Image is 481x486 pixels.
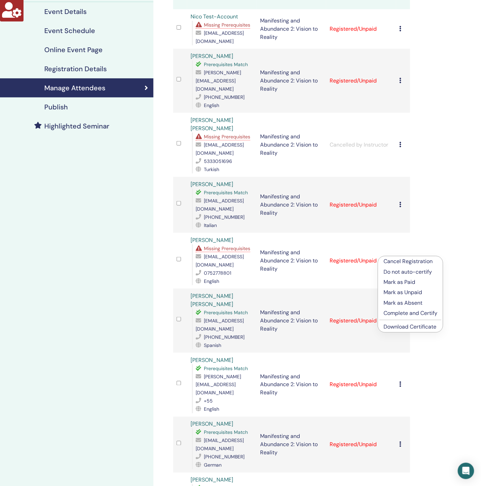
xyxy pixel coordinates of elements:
a: [PERSON_NAME] [PERSON_NAME] [191,292,233,308]
p: Complete and Certify [384,309,437,317]
span: [EMAIL_ADDRESS][DOMAIN_NAME] [196,142,244,156]
span: [EMAIL_ADDRESS][DOMAIN_NAME] [196,30,244,44]
span: 0752778801 [204,270,231,276]
td: Manifesting and Abundance 2: Vision to Reality [257,289,326,353]
span: [PHONE_NUMBER] [204,214,244,220]
span: Prerequisites Match [204,365,248,371]
span: +55 [204,398,213,404]
h4: Manage Attendees [44,84,105,92]
p: Cancel Registration [384,257,437,265]
span: [EMAIL_ADDRESS][DOMAIN_NAME] [196,254,244,268]
a: [PERSON_NAME] [191,476,233,484]
a: Nico Test-Account [191,13,238,20]
td: Manifesting and Abundance 2: Vision to Reality [257,177,326,233]
span: [PERSON_NAME][EMAIL_ADDRESS][DOMAIN_NAME] [196,70,241,92]
h4: Online Event Page [44,46,103,54]
span: 5333051696 [204,158,232,164]
span: Prerequisites Match [204,309,248,316]
a: Download Certificate [384,323,436,330]
a: [PERSON_NAME] [191,237,233,244]
h4: Event Details [44,7,87,16]
p: Do not auto-certify [384,268,437,276]
span: [PHONE_NUMBER] [204,334,244,340]
h4: Event Schedule [44,27,95,35]
span: English [204,102,219,108]
span: [PHONE_NUMBER] [204,454,244,460]
h4: Highlighted Seminar [44,122,109,130]
div: Open Intercom Messenger [458,463,474,479]
td: Manifesting and Abundance 2: Vision to Reality [257,113,326,177]
p: Mark as Absent [384,299,437,307]
span: [EMAIL_ADDRESS][DOMAIN_NAME] [196,438,244,452]
td: Manifesting and Abundance 2: Vision to Reality [257,353,326,417]
span: German [204,462,222,468]
span: Prerequisites Match [204,189,248,196]
a: [PERSON_NAME] [PERSON_NAME] [191,117,233,132]
span: [EMAIL_ADDRESS][DOMAIN_NAME] [196,198,244,212]
span: [EMAIL_ADDRESS][DOMAIN_NAME] [196,318,244,332]
p: Mark as Unpaid [384,288,437,297]
td: Manifesting and Abundance 2: Vision to Reality [257,233,326,289]
a: [PERSON_NAME] [191,421,233,428]
h4: Registration Details [44,65,107,73]
td: Manifesting and Abundance 2: Vision to Reality [257,49,326,113]
span: Missing Prerequisites [204,245,250,252]
h4: Publish [44,103,68,111]
p: Mark as Paid [384,278,437,286]
span: English [204,278,219,284]
span: Turkish [204,166,219,172]
span: Missing Prerequisites [204,134,250,140]
span: Prerequisites Match [204,61,248,67]
span: [PHONE_NUMBER] [204,94,244,100]
span: Prerequisites Match [204,429,248,436]
span: Missing Prerequisites [204,22,250,28]
span: Spanish [204,342,221,348]
a: [PERSON_NAME] [191,181,233,188]
td: Manifesting and Abundance 2: Vision to Reality [257,417,326,473]
span: English [204,406,219,412]
span: [PERSON_NAME][EMAIL_ADDRESS][DOMAIN_NAME] [196,374,241,396]
a: [PERSON_NAME] [191,356,233,364]
td: Manifesting and Abundance 2: Vision to Reality [257,9,326,49]
span: Italian [204,222,217,228]
a: [PERSON_NAME] [191,52,233,60]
